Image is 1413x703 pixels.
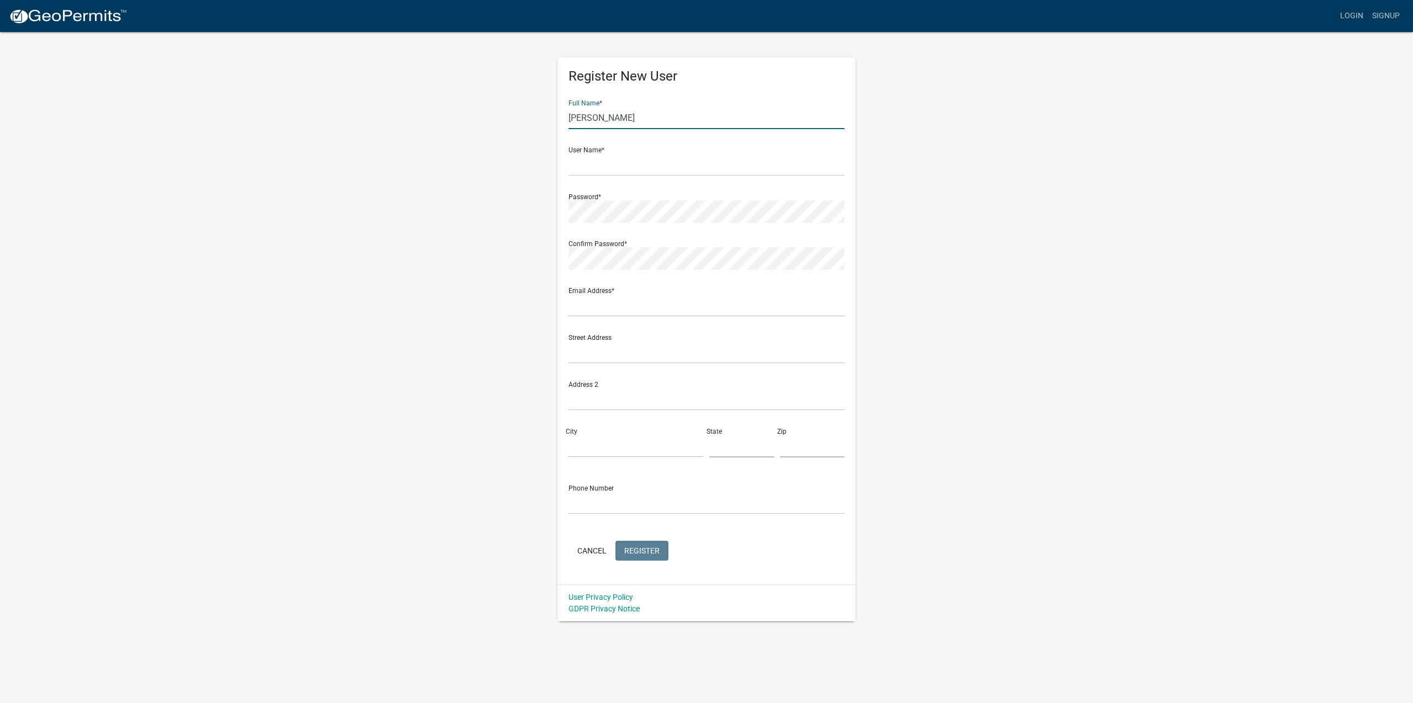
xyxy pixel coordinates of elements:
a: Signup [1368,6,1404,26]
span: Register [624,546,660,555]
h5: Register New User [569,68,844,84]
a: GDPR Privacy Notice [569,604,640,613]
button: Cancel [569,541,615,561]
a: Login [1336,6,1368,26]
button: Register [615,541,668,561]
a: User Privacy Policy [569,593,633,601]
